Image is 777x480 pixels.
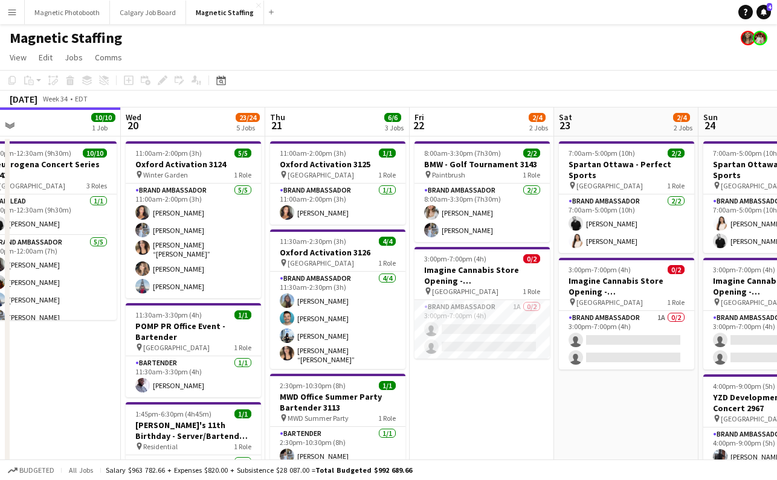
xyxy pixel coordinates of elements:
[270,229,405,369] app-job-card: 11:30am-2:30pm (3h)4/4Oxford Activation 3126 [GEOGRAPHIC_DATA]1 RoleBrand Ambassador4/411:30am-2:...
[126,420,261,441] h3: [PERSON_NAME]'s 11th Birthday - Server/Bartender 3104
[34,50,57,65] a: Edit
[143,442,178,451] span: Residential
[234,170,251,179] span: 1 Role
[270,391,405,413] h3: MWD Office Summer Party Bartender 3113
[385,123,404,132] div: 3 Jobs
[135,409,211,418] span: 1:45pm-6:30pm (4h45m)
[75,94,88,103] div: EDT
[126,141,261,298] app-job-card: 11:00am-2:00pm (3h)5/5Oxford Activation 3124 Winter Garden1 RoleBrand Ambassador5/511:00am-2:00pm...
[559,112,572,123] span: Sat
[234,149,251,158] span: 5/5
[270,159,405,170] h3: Oxford Activation 3125
[379,381,396,390] span: 1/1
[529,113,546,122] span: 2/4
[236,113,260,122] span: 23/24
[753,31,767,45] app-user-avatar: Kara & Monika
[91,113,115,122] span: 10/10
[10,52,27,63] span: View
[559,258,694,370] app-job-card: 3:00pm-7:00pm (4h)0/2Imagine Cannabis Store Opening - [GEOGRAPHIC_DATA] [GEOGRAPHIC_DATA]1 RoleBr...
[701,118,718,132] span: 24
[83,149,107,158] span: 10/10
[280,381,346,390] span: 2:30pm-10:30pm (8h)
[557,118,572,132] span: 23
[40,94,70,103] span: Week 34
[268,118,285,132] span: 21
[270,272,405,369] app-card-role: Brand Ambassador4/411:30am-2:30pm (3h)[PERSON_NAME][PERSON_NAME][PERSON_NAME][PERSON_NAME] “[PERS...
[186,1,264,24] button: Magnetic Staffing
[6,464,56,477] button: Budgeted
[270,247,405,258] h3: Oxford Activation 3126
[523,287,540,296] span: 1 Role
[424,149,501,158] span: 8:00am-3:30pm (7h30m)
[10,93,37,105] div: [DATE]
[65,52,83,63] span: Jobs
[135,310,202,319] span: 11:30am-3:30pm (4h)
[126,321,261,342] h3: POMP PR Office Event - Bartender
[432,170,465,179] span: Paintbrush
[288,258,354,267] span: [GEOGRAPHIC_DATA]
[432,287,498,296] span: [GEOGRAPHIC_DATA]
[713,265,775,274] span: 3:00pm-7:00pm (4h)
[667,298,685,307] span: 1 Role
[756,5,771,19] a: 4
[288,414,349,423] span: MWD Summer Party
[143,343,210,352] span: [GEOGRAPHIC_DATA]
[234,343,251,352] span: 1 Role
[424,254,486,263] span: 3:00pm-7:00pm (4h)
[126,159,261,170] h3: Oxford Activation 3124
[673,113,690,122] span: 2/4
[234,310,251,319] span: 1/1
[270,374,405,468] div: 2:30pm-10:30pm (8h)1/1MWD Office Summer Party Bartender 3113 MWD Summer Party1 RoleBartender1/12:...
[315,466,412,475] span: Total Budgeted $992 689.66
[124,118,141,132] span: 20
[379,149,396,158] span: 1/1
[569,265,631,274] span: 3:00pm-7:00pm (4h)
[741,31,755,45] app-user-avatar: Bianca Fantauzzi
[713,382,775,391] span: 4:00pm-9:00pm (5h)
[270,141,405,225] app-job-card: 11:00am-2:00pm (3h)1/1Oxford Activation 3125 [GEOGRAPHIC_DATA]1 RoleBrand Ambassador1/111:00am-2:...
[413,118,424,132] span: 22
[703,112,718,123] span: Sun
[280,149,346,158] span: 11:00am-2:00pm (3h)
[126,112,141,123] span: Wed
[414,141,550,242] app-job-card: 8:00am-3:30pm (7h30m)2/2BMW - Golf Tournament 3143 Paintbrush1 RoleBrand Ambassador2/28:00am-3:30...
[559,311,694,370] app-card-role: Brand Ambassador1A0/23:00pm-7:00pm (4h)
[135,149,202,158] span: 11:00am-2:00pm (3h)
[667,181,685,190] span: 1 Role
[576,181,643,190] span: [GEOGRAPHIC_DATA]
[106,466,412,475] div: Salary $963 782.66 + Expenses $820.00 + Subsistence $28 087.00 =
[236,123,259,132] div: 5 Jobs
[270,112,285,123] span: Thu
[126,303,261,397] app-job-card: 11:30am-3:30pm (4h)1/1POMP PR Office Event - Bartender [GEOGRAPHIC_DATA]1 RoleBartender1/111:30am...
[559,141,694,253] div: 7:00am-5:00pm (10h)2/2Spartan Ottawa - Perfect Sports [GEOGRAPHIC_DATA]1 RoleBrand Ambassador2/27...
[378,170,396,179] span: 1 Role
[234,409,251,418] span: 1/1
[126,184,261,298] app-card-role: Brand Ambassador5/511:00am-2:00pm (3h)[PERSON_NAME][PERSON_NAME][PERSON_NAME] “[PERSON_NAME]” [PE...
[559,275,694,297] h3: Imagine Cannabis Store Opening - [GEOGRAPHIC_DATA]
[66,466,95,475] span: All jobs
[378,414,396,423] span: 1 Role
[523,170,540,179] span: 1 Role
[414,264,550,286] h3: Imagine Cannabis Store Opening - [GEOGRAPHIC_DATA]
[559,159,694,181] h3: Spartan Ottawa - Perfect Sports
[414,300,550,359] app-card-role: Brand Ambassador1A0/23:00pm-7:00pm (4h)
[414,112,424,123] span: Fri
[668,265,685,274] span: 0/2
[126,356,261,397] app-card-role: Bartender1/111:30am-3:30pm (4h)[PERSON_NAME]
[143,170,188,179] span: Winter Garden
[270,184,405,225] app-card-role: Brand Ambassador1/111:00am-2:00pm (3h)[PERSON_NAME]
[270,427,405,468] app-card-role: Bartender1/12:30pm-10:30pm (8h)[PERSON_NAME]
[280,237,346,246] span: 11:30am-2:30pm (3h)
[414,247,550,359] app-job-card: 3:00pm-7:00pm (4h)0/2Imagine Cannabis Store Opening - [GEOGRAPHIC_DATA] [GEOGRAPHIC_DATA]1 RoleBr...
[523,254,540,263] span: 0/2
[569,149,635,158] span: 7:00am-5:00pm (10h)
[10,29,122,47] h1: Magnetic Staffing
[668,149,685,158] span: 2/2
[414,159,550,170] h3: BMW - Golf Tournament 3143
